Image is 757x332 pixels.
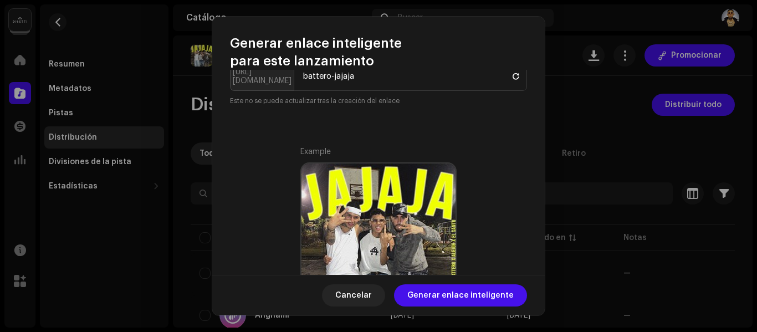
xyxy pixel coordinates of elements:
button: Generar enlace inteligente [394,284,527,307]
div: Example [300,146,457,158]
img: b1ae6182-1a93-4c68-8afd-6ae844251025 [301,164,458,320]
button: Cancelar [322,284,385,307]
div: Generar enlace inteligente para este lanzamiento [212,17,545,70]
p-inputgroup-addon: [URL][DOMAIN_NAME] [230,62,294,91]
span: Generar enlace inteligente [407,284,514,307]
span: Cancelar [335,284,372,307]
small: Este no se puede actualizar tras la creación del enlace [230,95,400,106]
